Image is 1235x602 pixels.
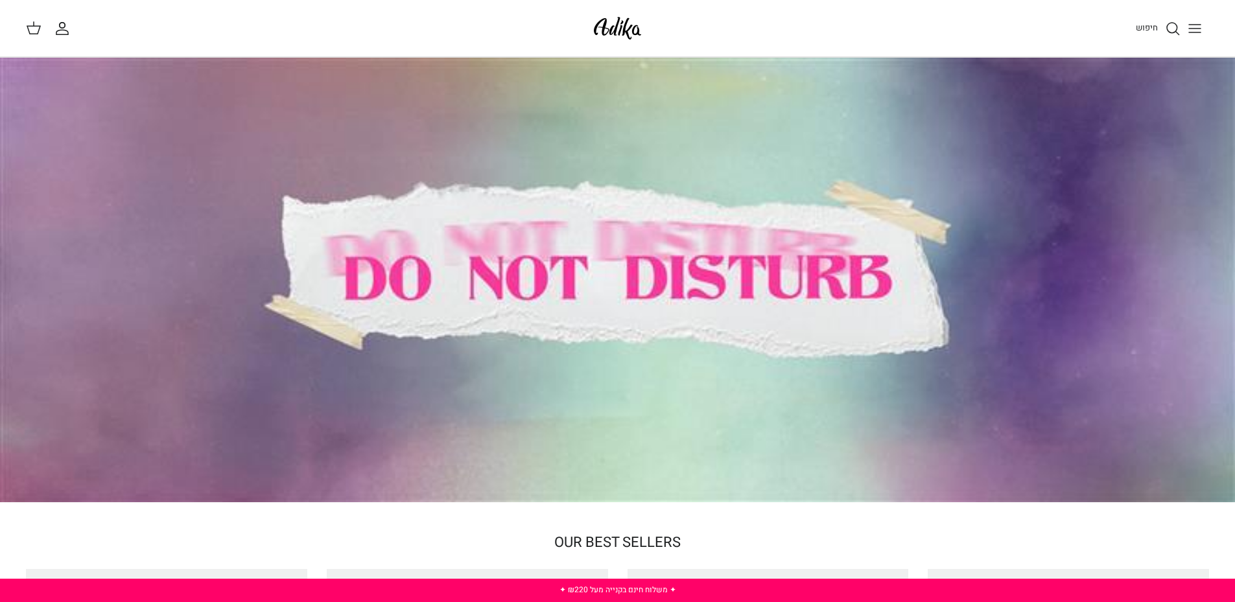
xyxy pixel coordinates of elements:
[54,21,75,36] a: החשבון שלי
[1136,21,1181,36] a: חיפוש
[559,584,676,596] a: ✦ משלוח חינם בקנייה מעל ₪220 ✦
[1136,21,1158,34] span: חיפוש
[1181,14,1209,43] button: Toggle menu
[590,13,645,43] img: Adika IL
[554,532,681,553] a: OUR BEST SELLERS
